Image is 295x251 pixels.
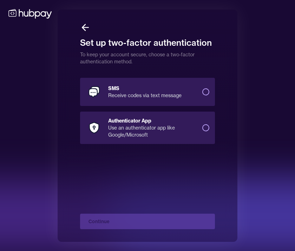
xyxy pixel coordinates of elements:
[108,117,197,124] div: Authenticator App
[108,124,197,138] div: Use an authenticator app like Google/Microsoft
[80,48,215,65] p: To keep your account secure, choose a two-factor authentication method.
[108,92,197,99] div: Receive codes via text message
[202,88,209,95] button: SMSReceive codes via text message
[80,33,215,48] h1: Set up two-factor authentication
[108,85,197,92] div: SMS
[202,124,209,131] button: Authenticator AppUse an authenticator app like Google/Microsoft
